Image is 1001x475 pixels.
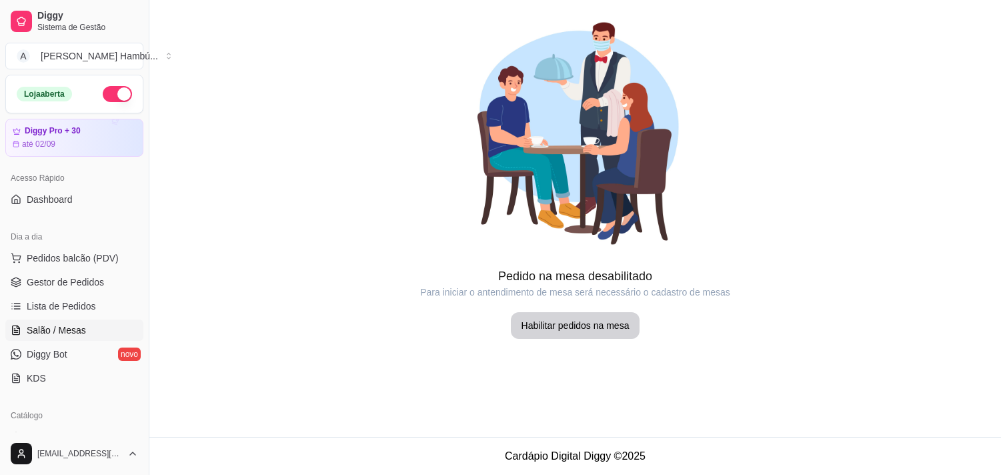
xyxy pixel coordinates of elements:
[5,405,143,426] div: Catálogo
[27,430,64,444] span: Produtos
[37,10,138,22] span: Diggy
[41,49,158,63] div: [PERSON_NAME] Hambú ...
[27,372,46,385] span: KDS
[5,248,143,269] button: Pedidos balcão (PDV)
[27,324,86,337] span: Salão / Mesas
[5,5,143,37] a: DiggySistema de Gestão
[37,448,122,459] span: [EMAIL_ADDRESS][DOMAIN_NAME]
[25,126,81,136] article: Diggy Pro + 30
[5,226,143,248] div: Dia a dia
[5,296,143,317] a: Lista de Pedidos
[5,119,143,157] a: Diggy Pro + 30até 02/09
[5,438,143,470] button: [EMAIL_ADDRESS][DOMAIN_NAME]
[5,368,143,389] a: KDS
[5,167,143,189] div: Acesso Rápido
[5,272,143,293] a: Gestor de Pedidos
[149,437,1001,475] footer: Cardápio Digital Diggy © 2025
[27,276,104,289] span: Gestor de Pedidos
[27,348,67,361] span: Diggy Bot
[5,344,143,365] a: Diggy Botnovo
[5,43,143,69] button: Select a team
[5,320,143,341] a: Salão / Mesas
[511,312,640,339] button: Habilitar pedidos na mesa
[17,87,72,101] div: Loja aberta
[27,300,96,313] span: Lista de Pedidos
[22,139,55,149] article: até 02/09
[27,193,73,206] span: Dashboard
[149,286,1001,299] article: Para iniciar o antendimento de mesa será necessário o cadastro de mesas
[27,252,119,265] span: Pedidos balcão (PDV)
[149,267,1001,286] article: Pedido na mesa desabilitado
[37,22,138,33] span: Sistema de Gestão
[103,86,132,102] button: Alterar Status
[5,426,143,448] a: Produtos
[17,49,30,63] span: A
[5,189,143,210] a: Dashboard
